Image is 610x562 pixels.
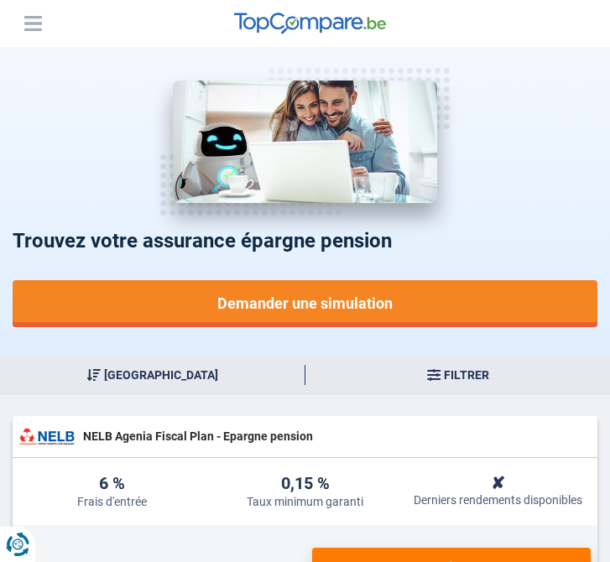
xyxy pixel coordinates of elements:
[444,369,489,381] span: Filtrer
[83,428,591,445] span: NELB Agenia Fiscal Plan - Epargne pension
[77,495,147,508] div: Frais d'entrée
[234,13,386,34] img: TopCompare
[13,229,597,253] h1: Trouvez votre assurance épargne pension
[20,11,45,36] button: Menu
[13,280,597,327] a: Demander une simulation
[305,355,610,395] button: Filtrer
[247,495,363,508] div: Taux minimum garanti
[19,423,75,450] img: NELB.png
[281,475,330,493] div: 0,15 %
[99,475,125,493] div: 6 %
[414,493,582,507] div: Derniers rendements disponibles
[491,475,505,492] div: ✘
